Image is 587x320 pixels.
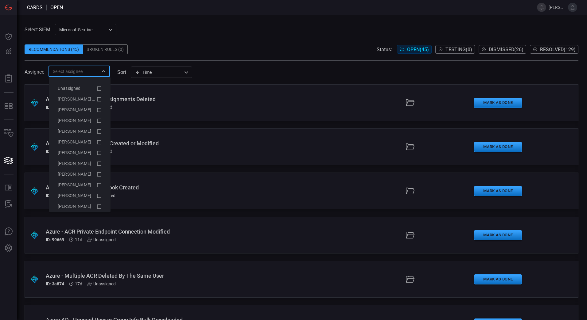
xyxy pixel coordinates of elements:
[53,83,107,94] li: Unassigned
[50,5,63,10] span: open
[1,197,16,212] button: ALERT ANALYSIS
[1,44,16,59] button: Detections
[83,44,128,54] div: Broken Rules (0)
[135,69,182,75] div: Time
[1,181,16,195] button: Rule Catalog
[479,45,526,54] button: Dismissed(26)
[75,281,82,286] span: Sep 15, 2025 8:30 AM
[1,153,16,168] button: Cards
[27,5,43,10] span: Cards
[46,193,64,198] h5: ID: b2cb3
[445,47,472,52] span: Testing ( 0 )
[59,27,107,33] p: MicrosoftSentinel
[58,118,91,123] span: [PERSON_NAME]
[489,47,523,52] span: Dismissed ( 26 )
[87,237,116,242] div: Unassigned
[87,281,116,286] div: Unassigned
[50,67,98,75] input: Select assignee
[474,186,522,196] button: Mark as Done
[1,126,16,141] button: Inventory
[549,5,566,10] span: [PERSON_NAME].[PERSON_NAME]
[53,137,107,147] li: Fernando Thezolin
[1,241,16,256] button: Preferences
[58,97,108,101] span: [PERSON_NAME] (Myself)
[474,98,522,108] button: Mark as Done
[46,105,63,110] h5: ID: 81fe8
[46,228,239,235] div: Azure - ACR Private Endpoint Connection Modified
[46,140,239,147] div: Azure - Alert Suppression Created or Modified
[53,180,107,190] li: Midhun Purathoot
[53,105,107,115] li: Ajith Rajasekharan
[1,224,16,239] button: Ask Us A Question
[474,230,522,240] button: Mark as Done
[25,69,44,75] span: Assignee
[58,193,91,198] span: [PERSON_NAME]
[58,204,91,209] span: [PERSON_NAME]
[53,126,107,137] li: Carolina Godinho
[58,182,91,187] span: [PERSON_NAME]
[46,281,64,286] h5: ID: 3a874
[58,150,91,155] span: [PERSON_NAME]
[25,27,50,32] label: Select SIEM
[58,172,91,177] span: [PERSON_NAME]
[53,190,107,201] li: Mostefa Kassab
[377,47,392,52] span: Status:
[46,237,64,242] h5: ID: 99669
[25,44,83,54] div: Recommendations (45)
[53,201,107,212] li: Nuno Silva
[58,86,81,91] span: Unassigned
[1,99,16,113] button: MITRE - Detection Posture
[1,29,16,44] button: Dashboard
[46,272,239,279] div: Azure - Multiple ACR Deleted By The Same User
[58,129,91,134] span: [PERSON_NAME]
[435,45,475,54] button: Testing(0)
[53,115,107,126] li: Alain Everaert
[397,45,432,54] button: Open(45)
[58,139,91,144] span: [PERSON_NAME]
[58,161,91,166] span: [PERSON_NAME]
[53,147,107,158] li: Guilherme Gois
[53,94,107,105] li: rafael simoes (Myself)
[99,67,108,76] button: Close
[540,47,576,52] span: Resolved ( 129 )
[58,107,91,112] span: [PERSON_NAME]
[53,158,107,169] li: Joao Pires
[46,184,239,191] div: Azure - Automation Webhook Created
[46,96,239,102] div: Azure - Multiple Policy Assignments Deleted
[474,142,522,152] button: Mark as Done
[530,45,578,54] button: Resolved(129)
[53,169,107,180] li: John Gorga
[117,69,126,75] label: sort
[474,274,522,284] button: Mark as Done
[1,71,16,86] button: Reports
[407,47,429,52] span: Open ( 45 )
[75,237,82,242] span: Sep 21, 2025 7:42 AM
[46,149,63,154] h5: ID: 79fa9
